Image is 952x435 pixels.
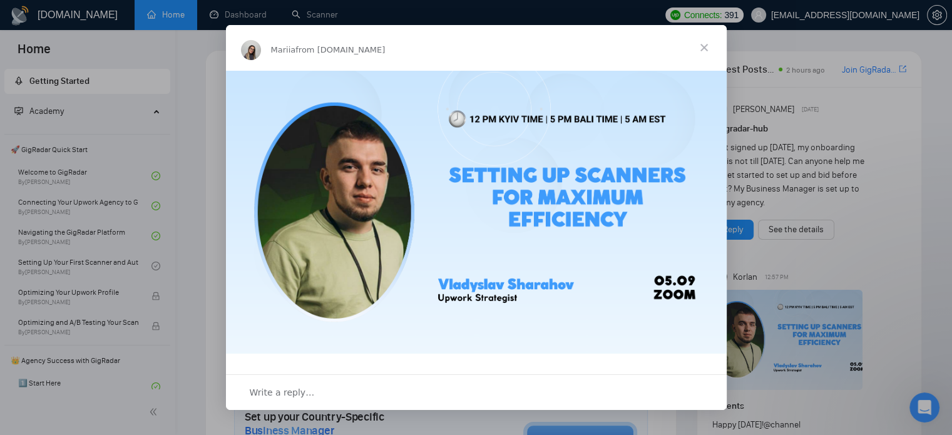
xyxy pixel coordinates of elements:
span: Close [682,25,727,70]
img: Profile image for Mariia [241,40,261,60]
span: Mariia [271,45,296,54]
div: Open conversation and reply [226,374,727,410]
span: from [DOMAIN_NAME] [295,45,385,54]
span: Write a reply… [250,384,315,401]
